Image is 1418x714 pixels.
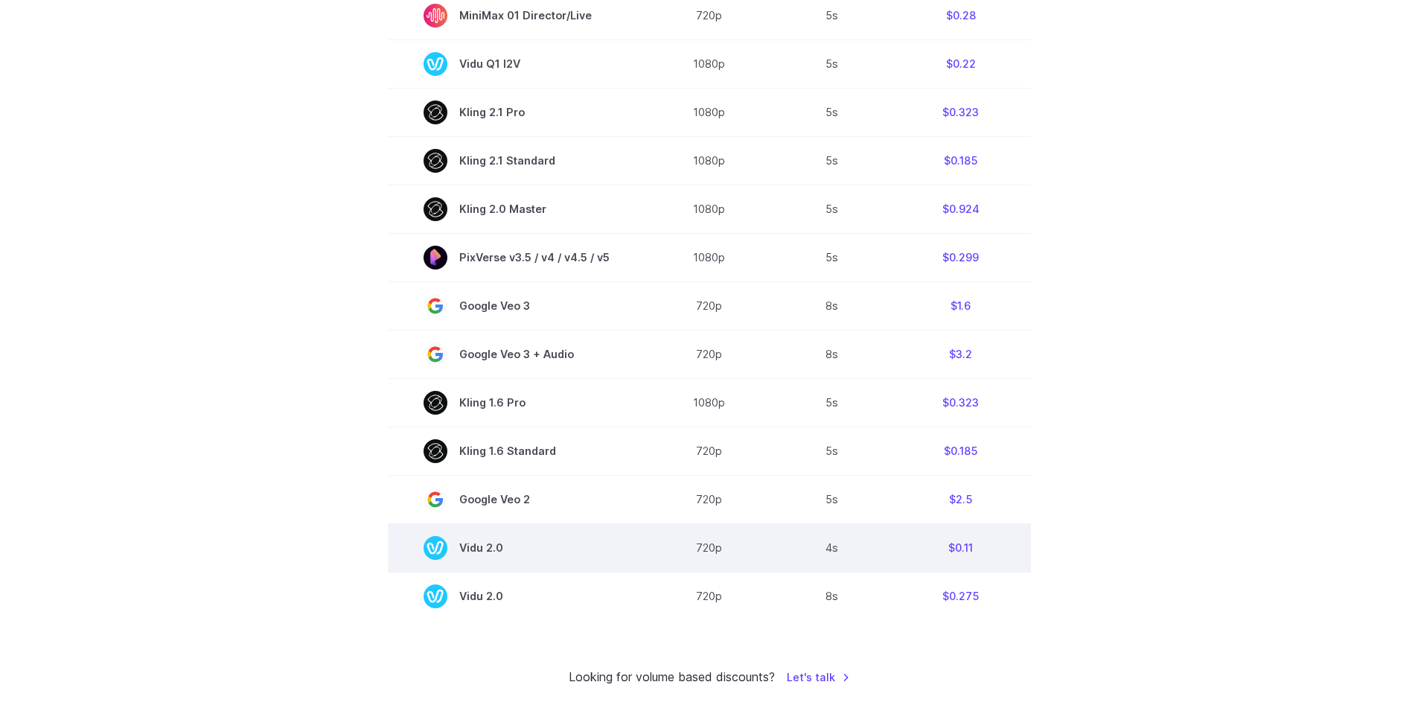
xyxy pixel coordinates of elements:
[773,475,891,523] td: 5s
[424,584,610,608] span: Vidu 2.0
[773,572,891,620] td: 8s
[891,475,1031,523] td: $2.5
[645,572,773,620] td: 720p
[569,668,775,687] small: Looking for volume based discounts?
[424,52,610,76] span: Vidu Q1 I2V
[773,185,891,233] td: 5s
[773,378,891,427] td: 5s
[891,233,1031,281] td: $0.299
[891,136,1031,185] td: $0.185
[773,233,891,281] td: 5s
[424,197,610,221] span: Kling 2.0 Master
[773,136,891,185] td: 5s
[424,439,610,463] span: Kling 1.6 Standard
[424,101,610,124] span: Kling 2.1 Pro
[424,149,610,173] span: Kling 2.1 Standard
[424,4,610,28] span: MiniMax 01 Director/Live
[645,378,773,427] td: 1080p
[645,330,773,378] td: 720p
[424,536,610,560] span: Vidu 2.0
[424,246,610,270] span: PixVerse v3.5 / v4 / v4.5 / v5
[773,330,891,378] td: 8s
[645,185,773,233] td: 1080p
[424,342,610,366] span: Google Veo 3 + Audio
[645,136,773,185] td: 1080p
[645,39,773,88] td: 1080p
[424,488,610,511] span: Google Veo 2
[645,427,773,475] td: 720p
[424,391,610,415] span: Kling 1.6 Pro
[773,281,891,330] td: 8s
[787,669,850,686] a: Let's talk
[891,523,1031,572] td: $0.11
[773,88,891,136] td: 5s
[891,572,1031,620] td: $0.275
[891,185,1031,233] td: $0.924
[891,88,1031,136] td: $0.323
[891,39,1031,88] td: $0.22
[645,88,773,136] td: 1080p
[891,281,1031,330] td: $1.6
[645,281,773,330] td: 720p
[424,294,610,318] span: Google Veo 3
[773,523,891,572] td: 4s
[891,427,1031,475] td: $0.185
[645,233,773,281] td: 1080p
[645,523,773,572] td: 720p
[645,475,773,523] td: 720p
[891,378,1031,427] td: $0.323
[773,427,891,475] td: 5s
[891,330,1031,378] td: $3.2
[773,39,891,88] td: 5s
